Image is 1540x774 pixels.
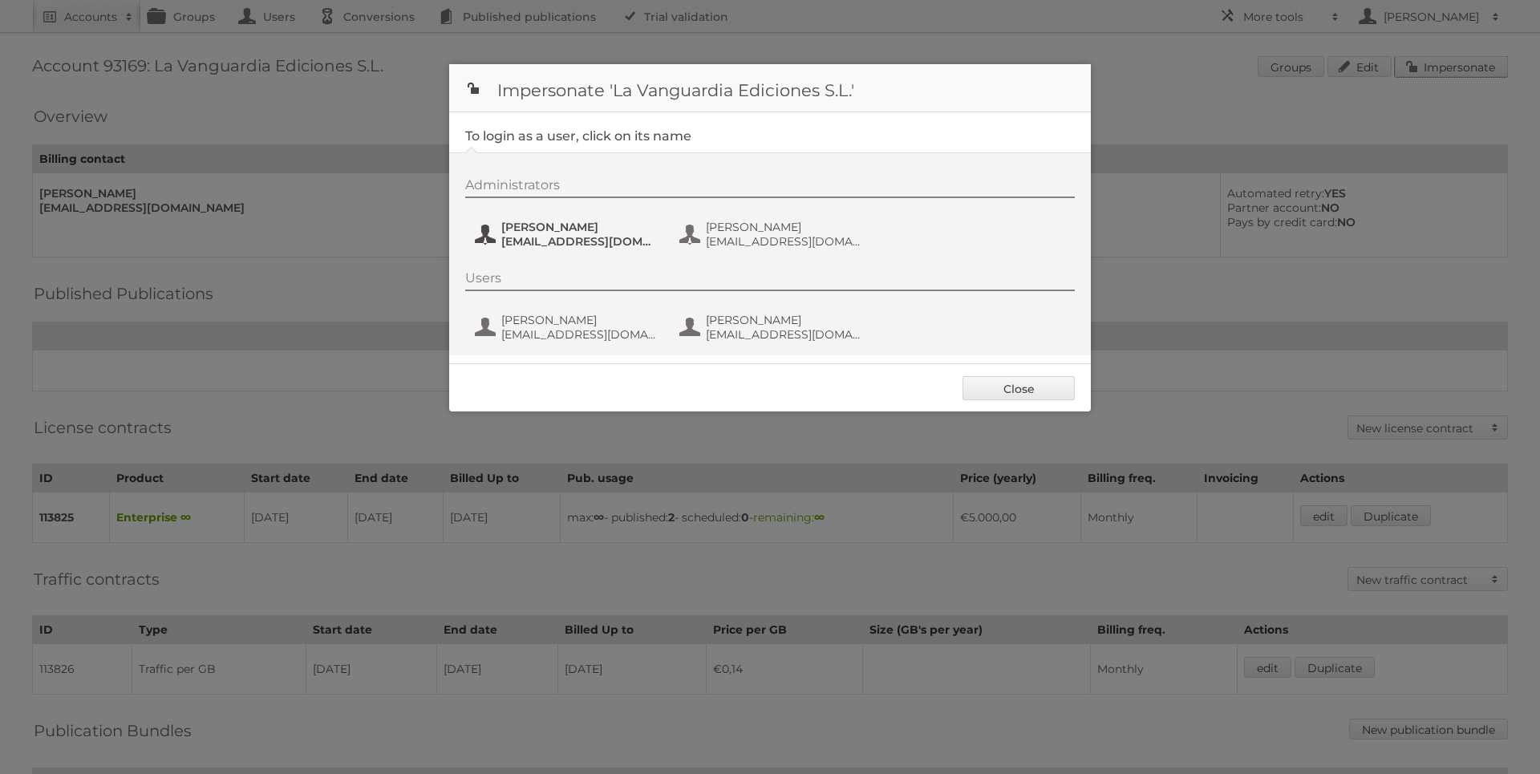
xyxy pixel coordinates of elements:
button: [PERSON_NAME] [EMAIL_ADDRESS][DOMAIN_NAME] [678,311,866,343]
a: Close [962,376,1075,400]
span: [PERSON_NAME] [501,220,657,234]
span: [EMAIL_ADDRESS][DOMAIN_NAME] [706,234,861,249]
button: [PERSON_NAME] [EMAIL_ADDRESS][DOMAIN_NAME] [473,218,662,250]
span: [EMAIL_ADDRESS][DOMAIN_NAME] [501,327,657,342]
div: Users [465,270,1075,291]
h1: Impersonate 'La Vanguardia Ediciones S.L.' [449,64,1091,112]
span: [EMAIL_ADDRESS][DOMAIN_NAME] [501,234,657,249]
span: [PERSON_NAME] [501,313,657,327]
div: Administrators [465,177,1075,198]
span: [PERSON_NAME] [706,220,861,234]
span: [EMAIL_ADDRESS][DOMAIN_NAME] [706,327,861,342]
span: [PERSON_NAME] [706,313,861,327]
button: [PERSON_NAME] [EMAIL_ADDRESS][DOMAIN_NAME] [678,218,866,250]
legend: To login as a user, click on its name [465,128,691,144]
button: [PERSON_NAME] [EMAIL_ADDRESS][DOMAIN_NAME] [473,311,662,343]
